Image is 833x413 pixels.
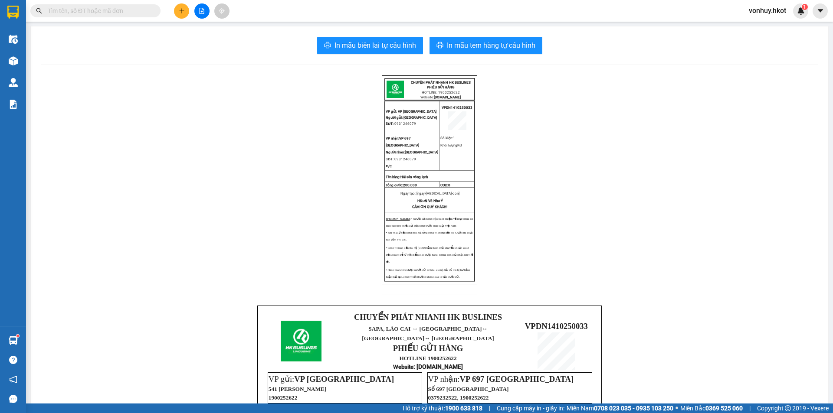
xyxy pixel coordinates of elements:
span: Đ/c: [386,164,392,168]
img: warehouse-icon [9,336,18,345]
span: 1900252622 [269,394,298,401]
span: printer [436,42,443,50]
strong: Tên hàng: [386,175,428,179]
strong: HOTLINE 1900252622 [399,355,456,361]
strong: PHIẾU GỬI HÀNG [427,85,454,89]
span: HOTLINE: 1900252622 [422,91,460,94]
span: Website: [420,95,461,99]
span: VP nhận: [386,137,399,140]
span: 1 [453,136,455,140]
button: caret-down [813,3,828,19]
span: 0379232522, 1900252622 [428,394,489,401]
input: Tìm tên, số ĐT hoặc mã đơn [48,6,150,16]
span: VPDN1410250033 [442,106,472,110]
span: 200.000 [403,183,417,187]
button: aim [214,3,230,19]
span: VP [GEOGRAPHIC_DATA] [398,110,436,114]
span: CẢM ƠN QUÝ KHÁCH! [412,205,447,209]
span: Cung cấp máy in - giấy in: [497,403,564,413]
span: Số kiện: [440,136,455,140]
img: logo [387,81,404,98]
span: VP 697 [GEOGRAPHIC_DATA] [386,137,419,147]
span: ⚪️ [676,406,678,410]
span: VP [GEOGRAPHIC_DATA] [294,374,394,384]
span: Miền Nam [567,403,673,413]
span: VP 697 [GEOGRAPHIC_DATA] [460,374,574,384]
img: warehouse-icon [9,78,18,87]
span: Website [393,364,413,370]
span: 0931246079 [394,122,416,126]
span: plus [179,8,185,14]
img: icon-new-feature [797,7,805,15]
img: warehouse-icon [9,56,18,65]
span: | [489,403,490,413]
span: HKĐN Võ Như Ý [417,199,443,203]
span: VPDN1410250033 [525,322,588,331]
span: notification [9,375,17,384]
strong: SĐT: [386,122,394,126]
span: Số 697 [GEOGRAPHIC_DATA] [428,386,509,392]
span: • Công ty hoàn tiền thu hộ (COD) bằng hình thức chuyển khoản sau 2 đến 3 ngày kể từ thời điểm gia... [386,246,473,263]
strong: 0708 023 035 - 0935 103 250 [594,405,673,412]
span: • Hàng hóa không được người gửi kê khai giá trị đầy đủ mà bị hư hỏng hoặc thất lạc, công ty bồi t... [386,268,470,278]
span: 0 [448,183,450,187]
span: Hải sản đông lạnh [400,175,428,179]
span: Khối lượng [440,143,457,147]
strong: CHUYỂN PHÁT NHANH HK BUSLINES [354,312,502,322]
span: Ngày tạo: [ngay-[MEDICAL_DATA]-don] [400,192,459,195]
strong: : [DOMAIN_NAME] [393,363,463,370]
strong: CHUYỂN PHÁT NHANH HK BUSLINES [411,81,471,85]
strong: PHIẾU GỬI HÀNG [393,344,463,353]
span: aim [219,8,225,14]
span: copyright [785,405,791,411]
span: In mẫu tem hàng tự cấu hình [447,40,535,51]
img: logo-vxr [7,6,19,19]
span: ↔ [GEOGRAPHIC_DATA] [362,325,494,341]
img: warehouse-icon [9,35,18,44]
button: printerIn mẫu biên lai tự cấu hình [317,37,423,54]
span: KG [457,143,462,147]
span: Tổng cước: [386,183,417,187]
span: SAPA, LÀO CAI ↔ [GEOGRAPHIC_DATA] [362,325,494,341]
span: Hỗ trợ kỹ thuật: [403,403,482,413]
span: [GEOGRAPHIC_DATA] [386,150,438,154]
strong: [PERSON_NAME] [386,217,410,220]
span: ↔ [GEOGRAPHIC_DATA] [424,335,494,341]
span: message [9,395,17,403]
span: [GEOGRAPHIC_DATA] [403,116,437,120]
span: printer [324,42,331,50]
span: VP nhận: [428,374,574,384]
span: file-add [199,8,205,14]
img: logo [281,321,321,361]
span: | [749,403,751,413]
strong: 0369 525 060 [705,405,743,412]
sup: 1 [16,335,19,337]
span: COD: [440,183,450,187]
span: Người nhận: [386,150,405,154]
button: plus [174,3,189,19]
button: file-add [194,3,210,19]
span: Người gửi: [386,116,403,120]
span: 541 [PERSON_NAME] [269,386,327,392]
span: VP gửi: [386,110,397,114]
span: • Sau 48 giờ nếu hàng hóa hư hỏng công ty không đền bù, Cước phí chưa bao gồm 8% VAT. [386,231,472,241]
span: SĐT: 0931246079 [386,157,416,161]
button: printerIn mẫu tem hàng tự cấu hình [430,37,542,54]
strong: 1900 633 818 [445,405,482,412]
span: VP gửi: [269,374,394,384]
span: Miền Bắc [680,403,743,413]
span: search [36,8,42,14]
strong: [DOMAIN_NAME] [434,95,461,99]
span: question-circle [9,356,17,364]
sup: 1 [802,4,808,10]
img: solution-icon [9,100,18,109]
span: caret-down [817,7,824,15]
span: In mẫu biên lai tự cấu hình [335,40,416,51]
span: vonhuy.hkot [742,5,793,16]
span: 1 [803,4,806,10]
span: : • Người gửi hàng chịu trách nhiệm về mọi thông tin khai báo trên phiếu gửi đơn hàng trước pháp ... [386,217,473,227]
